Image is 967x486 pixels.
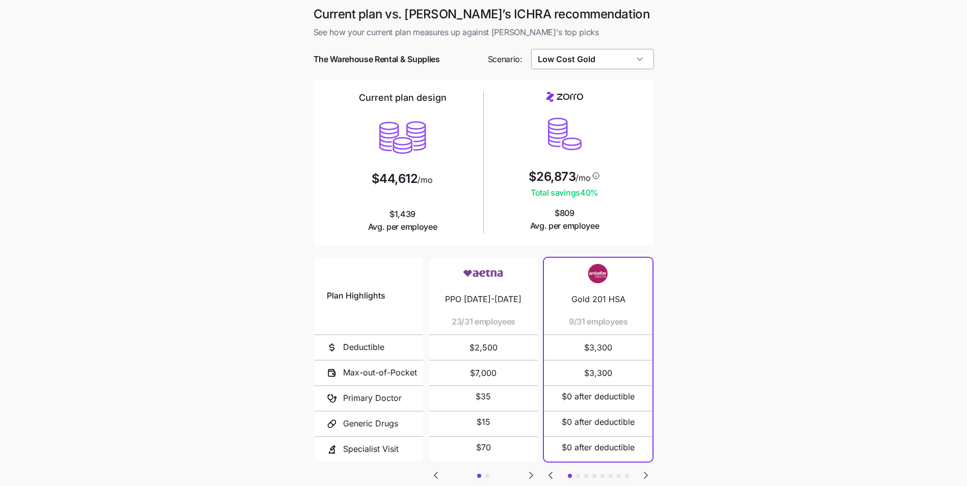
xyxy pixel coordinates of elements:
[530,220,599,232] span: Avg. per employee
[578,264,619,283] img: Carrier
[368,221,437,233] span: Avg. per employee
[529,171,576,183] span: $26,873
[343,443,399,455] span: Specialist Visit
[562,441,635,454] span: $0 after deductible
[417,176,432,184] span: /mo
[556,335,640,360] span: $3,300
[430,469,442,481] svg: Go to previous slide
[530,207,599,232] span: $809
[488,53,522,66] span: Scenario:
[359,92,447,104] h2: Current plan design
[313,6,654,22] h1: Current plan vs. [PERSON_NAME]’s ICHRA recommendation
[343,392,402,404] span: Primary Doctor
[441,361,526,385] span: $7,000
[452,315,515,328] span: 23/31 employees
[525,469,538,482] button: Go to next slide
[639,469,652,482] button: Go to next slide
[576,174,590,182] span: /mo
[562,390,635,403] span: $0 after deductible
[372,173,418,185] span: $44,612
[529,186,601,199] span: Total savings 40 %
[525,469,537,481] svg: Go to next slide
[562,416,635,428] span: $0 after deductible
[343,341,384,354] span: Deductible
[313,26,654,39] span: See how your current plan measures up against [PERSON_NAME]'s top picks
[569,315,628,328] span: 9/31 employees
[476,441,491,454] span: $70
[571,293,625,306] span: Gold 201 HSA
[477,416,490,428] span: $15
[640,469,652,481] svg: Go to next slide
[368,208,437,233] span: $1,439
[327,289,385,302] span: Plan Highlights
[313,53,440,66] span: The Warehouse Rental & Supplies
[463,264,504,283] img: Carrier
[343,366,417,379] span: Max-out-of-Pocket
[441,335,526,360] span: $2,500
[476,390,491,403] span: $35
[445,293,521,306] span: PPO [DATE]-[DATE]
[429,469,442,482] button: Go to previous slide
[544,469,557,481] svg: Go to previous slide
[343,417,398,430] span: Generic Drugs
[556,361,640,385] span: $3,300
